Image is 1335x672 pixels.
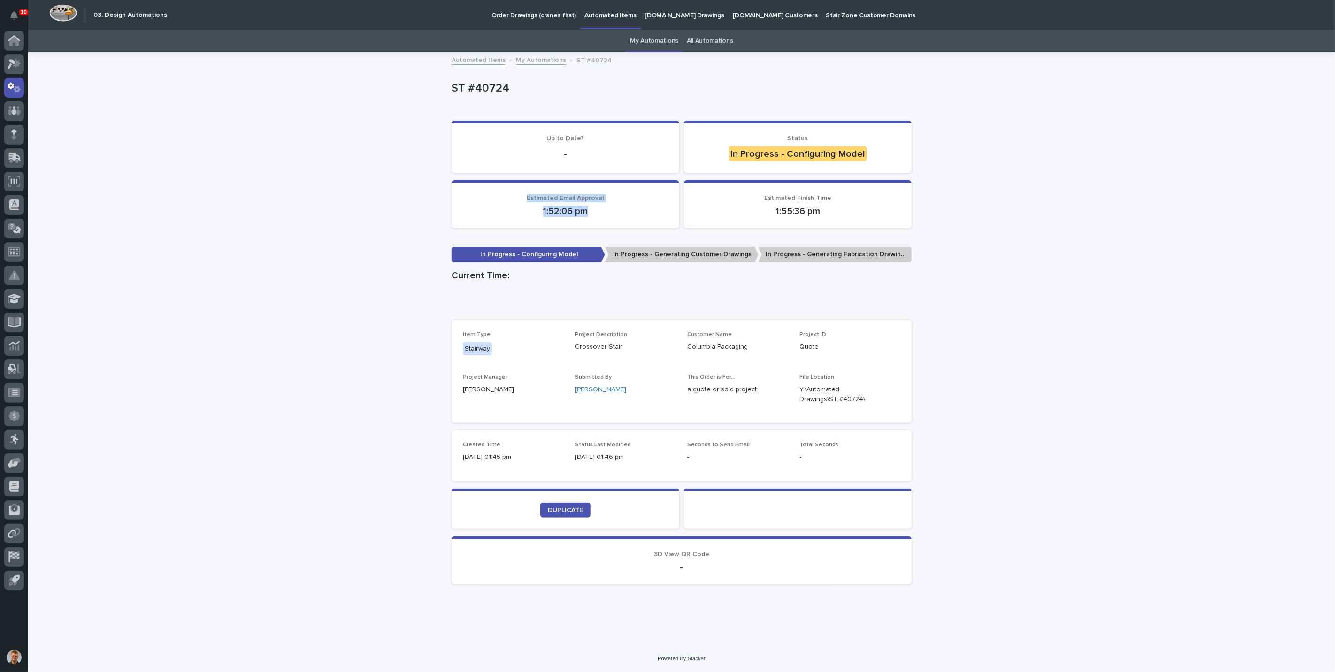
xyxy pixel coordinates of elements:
p: ST #40724 [576,54,612,65]
div: Notifications10 [12,11,24,26]
span: Project Description [575,332,627,337]
img: Workspace Logo [49,4,77,22]
a: [PERSON_NAME] [575,385,626,395]
a: DUPLICATE [540,503,591,518]
span: This Order is For... [687,374,735,380]
a: Automated Items [452,54,506,65]
span: 3D View QR Code [654,551,709,557]
span: Estimated Email Approval [527,195,604,201]
p: - [687,452,788,462]
p: 1:52:06 pm [463,206,668,217]
p: Crossover Stair [575,342,676,352]
div: In Progress - Configuring Model [729,146,867,161]
p: Quote [799,342,900,352]
span: Customer Name [687,332,732,337]
span: Project ID [799,332,826,337]
p: [PERSON_NAME] [463,385,564,395]
span: Seconds to Send Email [687,442,750,448]
a: My Automations [630,30,678,52]
p: a quote or sold project [687,385,788,395]
a: Powered By Stacker [658,656,705,661]
iframe: Current Time: [452,285,912,320]
p: - [463,562,900,573]
span: Up to Date? [547,135,584,142]
span: DUPLICATE [548,507,583,513]
p: 1:55:36 pm [695,206,900,217]
p: [DATE] 01:46 pm [575,452,676,462]
span: Status [788,135,808,142]
a: My Automations [516,54,566,65]
span: File Location [799,374,834,380]
p: [DATE] 01:45 pm [463,452,564,462]
button: users-avatar [4,648,24,667]
h1: Current Time: [452,270,912,281]
span: Total Seconds [799,442,838,448]
a: All Automations [687,30,733,52]
p: - [463,148,668,160]
p: In Progress - Generating Fabrication Drawings [758,247,912,262]
div: Stairway [463,342,492,356]
span: Submitted By [575,374,612,380]
p: ST #40724 [452,82,908,95]
span: Created Time [463,442,500,448]
span: Item Type [463,332,491,337]
span: Project Manager [463,374,507,380]
h2: 03. Design Automations [93,11,167,19]
button: Notifications [4,6,24,25]
p: 10 [21,9,27,15]
span: Status Last Modified [575,442,631,448]
p: Columbia Packaging [687,342,788,352]
: Y:\Automated Drawings\ST #40724\ [799,385,878,405]
p: In Progress - Generating Customer Drawings [605,247,759,262]
p: In Progress - Configuring Model [452,247,605,262]
p: - [799,452,900,462]
span: Estimated Finish Time [764,195,831,201]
